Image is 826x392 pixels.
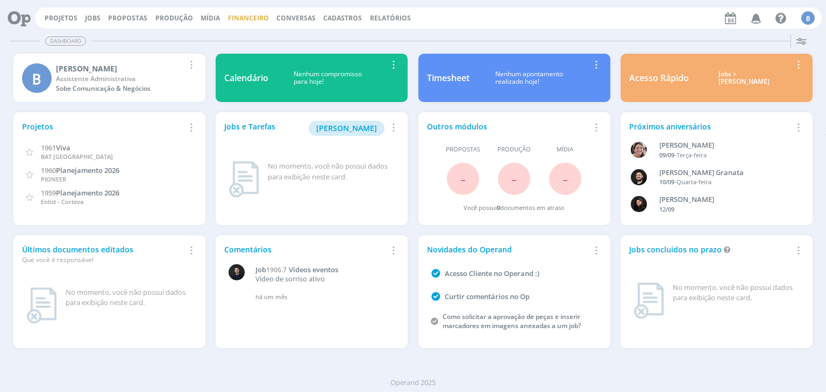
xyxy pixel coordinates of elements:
img: B [631,169,647,185]
div: No momento, você não possui dados para exibição neste card. [673,282,800,303]
span: 09/09 [659,151,674,159]
span: 1961 [41,143,56,153]
button: Cadastros [320,14,365,23]
img: dashboard_not_found.png [633,282,664,319]
div: Nenhum apontamento realizado hoje! [469,70,589,86]
span: Propostas [446,145,480,154]
div: Acesso Rápido [629,71,689,84]
span: Propostas [108,13,147,23]
div: B [801,11,815,25]
button: Financeiro [225,14,272,23]
div: No momento, você não possui dados para exibição neste card. [66,287,193,308]
div: Assistente Administrativa [56,74,184,84]
div: Comentários [224,244,387,255]
div: Nenhum compromisso para hoje! [268,70,387,86]
div: Jobs > [PERSON_NAME] [697,70,792,86]
button: Jobs [82,14,104,23]
div: Últimos documentos editados [22,244,184,265]
div: Outros módulos [427,121,589,132]
a: 1961Viva [41,142,70,153]
span: Dashboard [45,37,86,46]
div: Beatriz Hoesker [56,63,184,74]
img: dashboard_not_found.png [26,287,57,324]
a: B[PERSON_NAME]Assistente AdministrativaSobe Comunicação & Negócios [13,54,205,102]
a: 1959Planejamento 2026 [41,187,119,198]
span: Vídeos eventos [289,265,338,274]
div: Aline Beatriz Jackisch [659,140,792,151]
div: Timesheet [427,71,469,84]
span: Planejamento 2026 [56,165,119,175]
img: C [229,264,245,280]
span: Mídia [557,145,573,154]
div: - [659,151,792,160]
button: Relatórios [367,14,414,23]
button: B [801,9,815,27]
div: Bruno Corralo Granata [659,168,792,178]
button: [PERSON_NAME] [309,121,384,136]
p: Vídeo de sorriso ativo [255,275,394,284]
button: Projetos [41,14,81,23]
button: Mídia [197,14,223,23]
button: Produção [152,14,196,23]
div: Sobe Comunicação & Negócios [56,84,184,93]
span: 10/09 [659,178,674,186]
a: Projetos [45,13,77,23]
div: Calendário [224,71,268,84]
span: 1959 [41,188,56,198]
img: A [631,142,647,158]
a: Acesso Cliente no Operand :) [445,268,539,278]
a: Relatórios [370,13,411,23]
div: Luana da Silva de Andrade [659,194,792,205]
span: - [511,167,517,190]
a: 1960Planejamento 2026 [41,165,119,175]
span: [PERSON_NAME] [316,123,377,133]
div: Próximos aniversários [629,121,792,132]
a: Como solicitar a aprovação de peças e inserir marcadores em imagens anexadas a um job? [443,312,581,330]
div: Que você é responsável [22,255,184,265]
img: dashboard_not_found.png [229,161,259,198]
a: Financeiro [228,13,269,23]
div: Projetos [22,121,184,132]
span: Cadastros [323,13,362,23]
a: [PERSON_NAME] [309,122,384,133]
span: - [460,167,466,190]
span: Planejamento 2026 [56,188,119,198]
div: Novidades do Operand [427,244,589,255]
a: Conversas [276,13,316,23]
span: PIONEER [41,175,66,183]
div: No momento, você não possui dados para exibição neste card. [268,161,395,182]
div: Jobs e Tarefas [224,121,387,136]
div: - [659,178,792,187]
span: há um mês [255,293,287,301]
a: Produção [155,13,193,23]
button: Propostas [105,14,151,23]
div: Jobs concluídos no prazo [629,244,792,255]
a: TimesheetNenhum apontamentorealizado hoje! [418,54,610,102]
a: Job1906.7Vídeos eventos [255,266,394,274]
span: Quarta-feira [677,178,711,186]
button: Conversas [273,14,319,23]
span: Terça-feira [677,151,707,159]
img: L [631,196,647,212]
a: Jobs [85,13,101,23]
span: BAT [GEOGRAPHIC_DATA] [41,153,113,161]
a: Curtir comentários no Op [445,292,530,301]
span: - [562,167,568,190]
div: Você possui documentos em atraso [464,204,565,213]
a: Mídia [201,13,220,23]
span: 1960 [41,165,56,175]
span: 0 [497,204,500,212]
span: Produção [497,145,531,154]
span: Enlist - Corteva [41,198,83,206]
div: B [22,63,52,93]
span: 1906.7 [266,265,287,274]
span: 12/09 [659,205,674,213]
span: Viva [56,143,70,153]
